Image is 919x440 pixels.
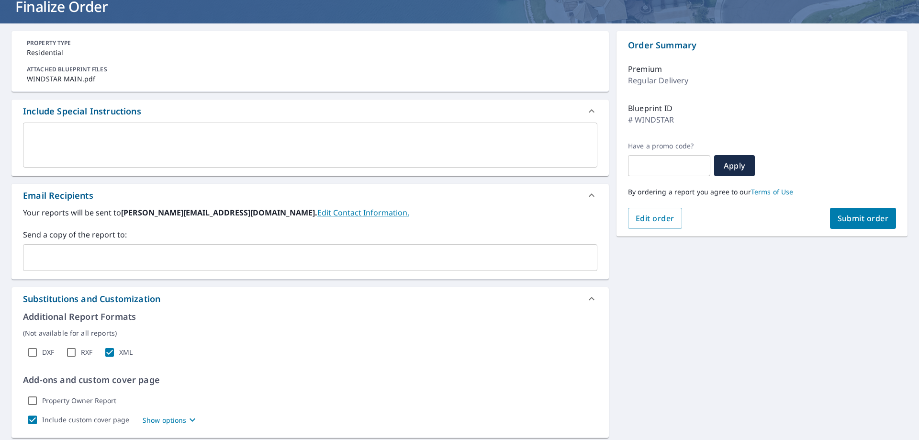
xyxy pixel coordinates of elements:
div: Substitutions and Customization [23,293,160,305]
div: Email Recipients [11,184,609,207]
div: Include Special Instructions [23,105,141,118]
button: Show options [143,414,198,426]
p: Regular Delivery [628,75,688,86]
p: Premium [628,63,662,75]
label: Property Owner Report [42,396,116,405]
label: RXF [81,348,92,357]
p: WINDSTAR MAIN.pdf [27,74,594,84]
p: (Not available for all reports) [23,328,597,338]
p: By ordering a report you agree to our [628,188,896,196]
label: XML [119,348,133,357]
p: Show options [143,415,187,425]
div: Include Special Instructions [11,100,609,123]
p: Residential [27,47,594,57]
label: Send a copy of the report to: [23,229,597,240]
p: PROPERTY TYPE [27,39,594,47]
a: EditContactInfo [317,207,409,218]
button: Apply [714,155,755,176]
label: DXF [42,348,54,357]
b: [PERSON_NAME][EMAIL_ADDRESS][DOMAIN_NAME]. [121,207,317,218]
p: # WINDSTAR [628,114,674,125]
p: Additional Report Formats [23,310,597,323]
a: Terms of Use [751,187,794,196]
span: Apply [722,160,747,171]
button: Submit order [830,208,897,229]
p: Add-ons and custom cover page [23,373,597,386]
p: Order Summary [628,39,896,52]
p: Blueprint ID [628,102,672,114]
span: Edit order [636,213,674,224]
div: Email Recipients [23,189,93,202]
span: Submit order [838,213,889,224]
label: Have a promo code? [628,142,710,150]
div: Substitutions and Customization [11,287,609,310]
p: ATTACHED BLUEPRINT FILES [27,65,594,74]
label: Your reports will be sent to [23,207,597,218]
label: Include custom cover page [42,416,129,424]
button: Edit order [628,208,682,229]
